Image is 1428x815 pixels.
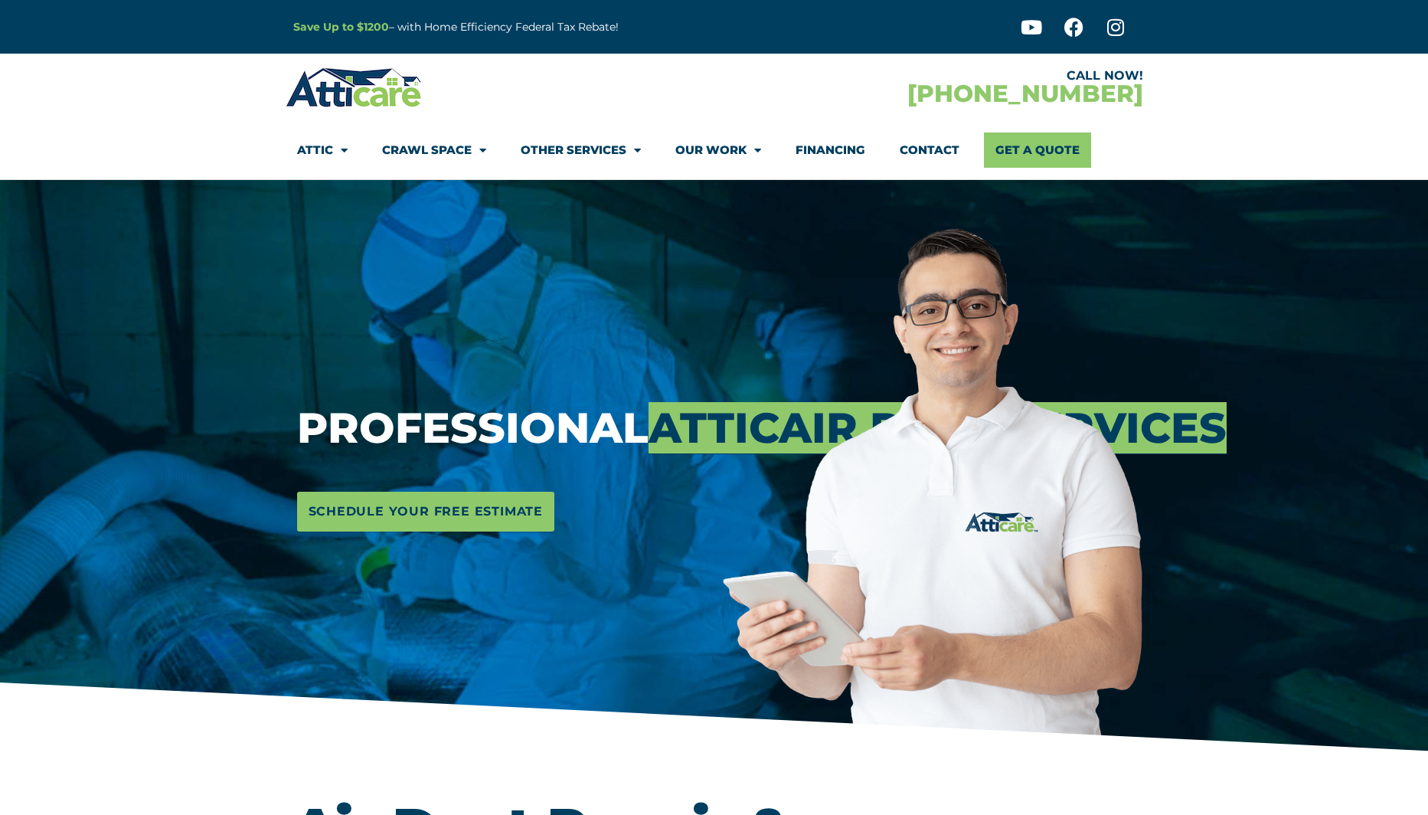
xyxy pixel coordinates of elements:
a: Attic [297,133,348,168]
a: Crawl Space [382,133,486,168]
a: Save Up to $1200 [293,20,389,34]
div: CALL NOW! [714,70,1143,82]
a: Contact [900,133,959,168]
p: – with Home Efficiency Federal Tax Rebate! [293,18,789,36]
mark: Attic [649,402,1227,454]
h3: Professional [297,403,712,453]
a: Our Work [675,133,761,168]
img: Atticare employee [723,228,1142,754]
a: Other Services [521,133,641,168]
a: Financing [796,133,865,168]
a: Schedule Your Free Estimate [297,492,555,532]
span: Schedule Your Free Estimate [309,499,544,524]
a: Get A Quote [984,133,1091,168]
nav: Menu [297,133,1132,168]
